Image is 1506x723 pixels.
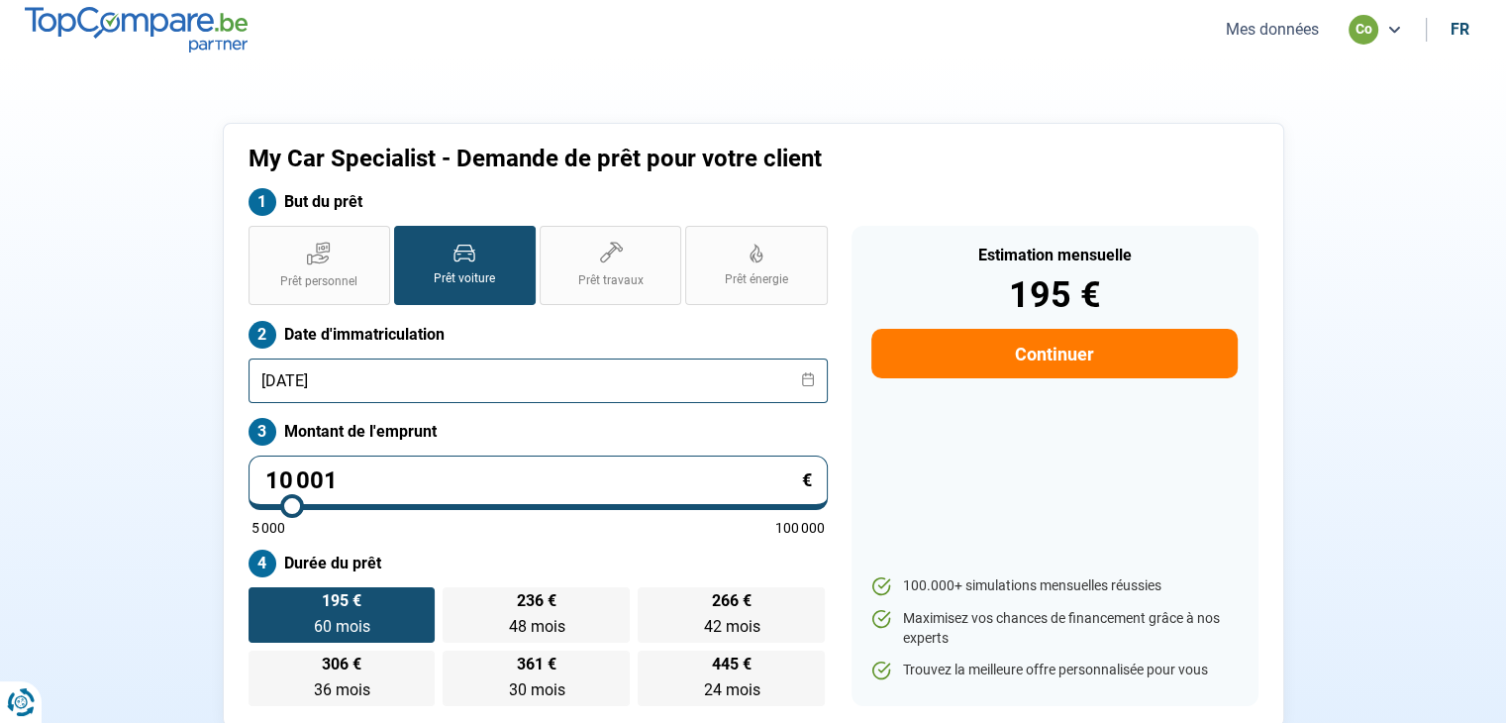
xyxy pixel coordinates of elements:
[871,277,1237,313] div: 195 €
[280,273,357,290] span: Prêt personnel
[249,145,1000,173] h1: My Car Specialist - Demande de prêt pour votre client
[517,657,556,672] span: 361 €
[703,680,759,699] span: 24 mois
[434,270,495,287] span: Prêt voiture
[1220,19,1325,40] button: Mes données
[322,657,361,672] span: 306 €
[313,617,369,636] span: 60 mois
[871,576,1237,596] li: 100.000+ simulations mensuelles réussies
[517,593,556,609] span: 236 €
[249,550,828,577] label: Durée du prêt
[802,471,812,489] span: €
[1451,20,1469,39] div: fr
[251,521,285,535] span: 5 000
[712,593,752,609] span: 266 €
[249,321,828,349] label: Date d'immatriculation
[249,359,828,403] input: jj/mm/aaaa
[249,418,828,446] label: Montant de l'emprunt
[871,248,1237,263] div: Estimation mensuelle
[508,680,564,699] span: 30 mois
[1349,15,1378,45] div: co
[725,271,788,288] span: Prêt énergie
[322,593,361,609] span: 195 €
[871,329,1237,378] button: Continuer
[578,272,644,289] span: Prêt travaux
[703,617,759,636] span: 42 mois
[25,7,248,52] img: TopCompare.be
[775,521,825,535] span: 100 000
[712,657,752,672] span: 445 €
[871,661,1237,680] li: Trouvez la meilleure offre personnalisée pour vous
[508,617,564,636] span: 48 mois
[871,609,1237,648] li: Maximisez vos chances de financement grâce à nos experts
[313,680,369,699] span: 36 mois
[249,188,828,216] label: But du prêt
